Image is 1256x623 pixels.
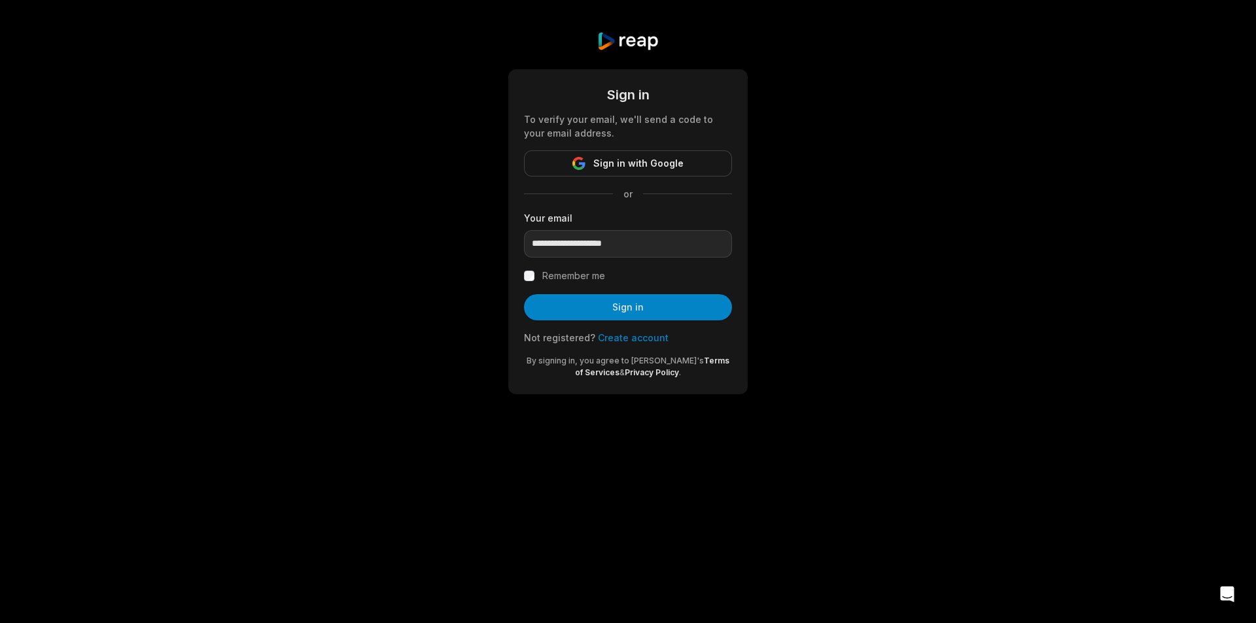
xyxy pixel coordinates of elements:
span: or [613,187,643,201]
span: Not registered? [524,332,595,343]
span: By signing in, you agree to [PERSON_NAME]'s [527,356,704,365]
span: & [619,367,625,377]
span: . [679,367,681,377]
label: Your email [524,211,732,225]
div: Sign in [524,85,732,105]
div: To verify your email, we'll send a code to your email address. [524,112,732,140]
a: Terms of Services [575,356,729,377]
img: reap [597,31,659,51]
button: Sign in with Google [524,150,732,177]
span: Sign in with Google [593,156,684,171]
a: Privacy Policy [625,367,679,377]
label: Remember me [542,268,605,284]
div: Open Intercom Messenger [1212,579,1243,610]
a: Create account [598,332,669,343]
button: Sign in [524,294,732,320]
